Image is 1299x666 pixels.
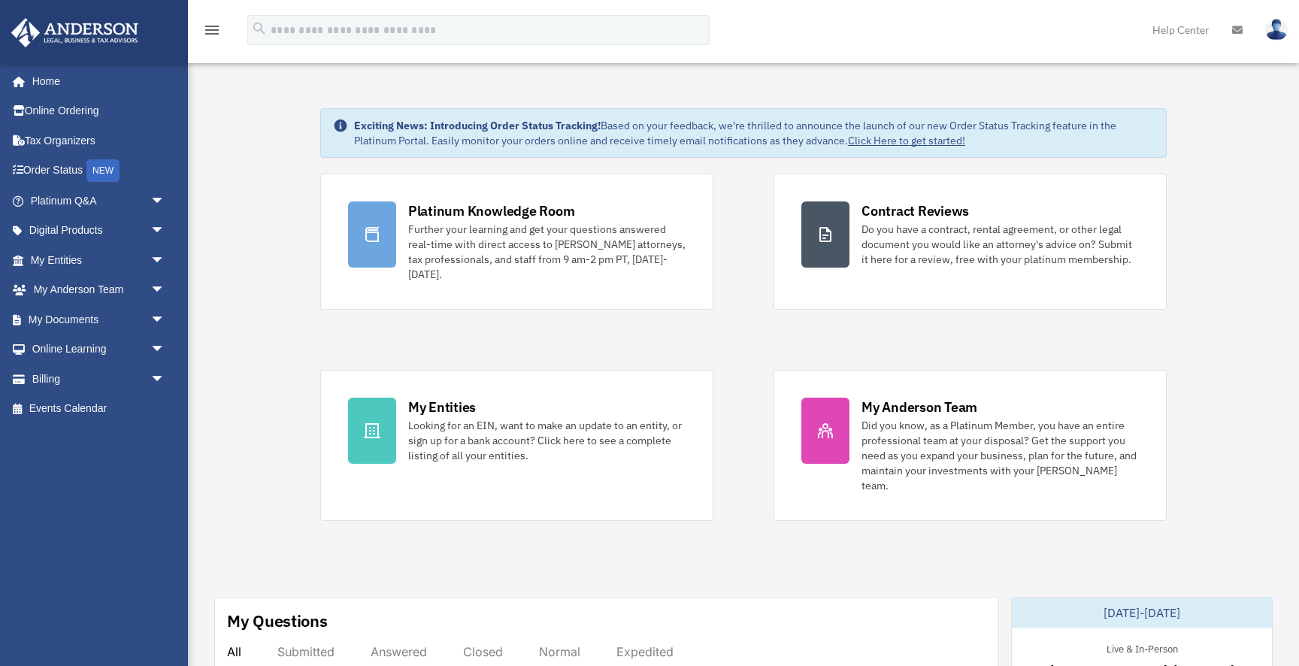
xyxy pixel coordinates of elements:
a: Digital Productsarrow_drop_down [11,216,188,246]
div: Contract Reviews [861,201,969,220]
div: Answered [371,644,427,659]
a: Events Calendar [11,394,188,424]
a: My Documentsarrow_drop_down [11,304,188,335]
a: My Entities Looking for an EIN, want to make an update to an entity, or sign up for a bank accoun... [320,370,713,521]
div: Normal [539,644,580,659]
img: Anderson Advisors Platinum Portal [7,18,143,47]
div: Platinum Knowledge Room [408,201,575,220]
div: Submitted [277,644,335,659]
span: arrow_drop_down [150,335,180,365]
a: My Anderson Teamarrow_drop_down [11,275,188,305]
div: NEW [86,159,120,182]
div: Expedited [616,644,674,659]
span: arrow_drop_down [150,245,180,276]
span: arrow_drop_down [150,364,180,395]
a: My Anderson Team Did you know, as a Platinum Member, you have an entire professional team at your... [774,370,1167,521]
div: My Anderson Team [861,398,977,416]
div: My Questions [227,610,328,632]
span: arrow_drop_down [150,186,180,216]
i: search [251,20,268,37]
a: Contract Reviews Do you have a contract, rental agreement, or other legal document you would like... [774,174,1167,310]
a: Order StatusNEW [11,156,188,186]
a: Platinum Knowledge Room Further your learning and get your questions answered real-time with dire... [320,174,713,310]
strong: Exciting News: Introducing Order Status Tracking! [354,119,601,132]
a: Click Here to get started! [848,134,965,147]
a: Platinum Q&Aarrow_drop_down [11,186,188,216]
div: All [227,644,241,659]
a: menu [203,26,221,39]
div: My Entities [408,398,476,416]
div: Live & In-Person [1095,640,1190,655]
a: Online Learningarrow_drop_down [11,335,188,365]
div: Further your learning and get your questions answered real-time with direct access to [PERSON_NAM... [408,222,686,282]
div: [DATE]-[DATE] [1012,598,1272,628]
a: Tax Organizers [11,126,188,156]
a: My Entitiesarrow_drop_down [11,245,188,275]
span: arrow_drop_down [150,216,180,247]
a: Billingarrow_drop_down [11,364,188,394]
span: arrow_drop_down [150,304,180,335]
img: User Pic [1265,19,1288,41]
div: Closed [463,644,503,659]
a: Home [11,66,180,96]
i: menu [203,21,221,39]
a: Online Ordering [11,96,188,126]
div: Did you know, as a Platinum Member, you have an entire professional team at your disposal? Get th... [861,418,1139,493]
div: Do you have a contract, rental agreement, or other legal document you would like an attorney's ad... [861,222,1139,267]
span: arrow_drop_down [150,275,180,306]
div: Looking for an EIN, want to make an update to an entity, or sign up for a bank account? Click her... [408,418,686,463]
div: Based on your feedback, we're thrilled to announce the launch of our new Order Status Tracking fe... [354,118,1154,148]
